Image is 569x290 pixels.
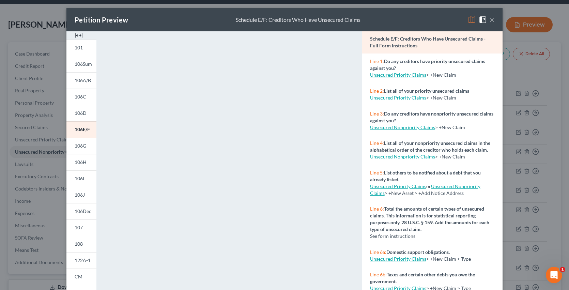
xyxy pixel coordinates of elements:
a: 106G [66,138,96,154]
button: × [490,16,494,24]
strong: Domestic support obligations. [386,249,450,255]
strong: List all of your nonpriority unsecured claims in the alphabetical order of the creditor who holds... [370,140,490,153]
span: Line 5: [370,170,384,175]
span: 106J [75,192,85,198]
strong: Do any creditors have priority unsecured claims against you? [370,58,485,71]
span: > +New Asset > +Add Notice Address [370,183,480,196]
a: 106J [66,187,96,203]
a: Unsecured Priority Claims [370,95,426,101]
span: 106C [75,94,86,100]
span: > +New Claim [435,124,465,130]
span: Line 6a: [370,249,386,255]
span: 106I [75,175,84,181]
a: 106I [66,170,96,187]
span: Line 6b: [370,272,387,277]
span: 122A-1 [75,257,91,263]
span: 106Sum [75,61,92,67]
span: Line 6: [370,206,384,212]
a: Unsecured Nonpriority Claims [370,183,480,196]
span: 106Dec [75,208,91,214]
a: Unsecured Nonpriority Claims [370,124,435,130]
div: Schedule E/F: Creditors Who Have Unsecured Claims [236,16,360,24]
strong: Schedule E/F: Creditors Who Have Unsecured Claims - Full Form Instructions [370,36,486,48]
iframe: Intercom live chat [546,267,562,283]
span: Line 4: [370,140,384,146]
span: > +New Claim [435,154,465,159]
span: 108 [75,241,83,247]
strong: Total the amounts of certain types of unsecured claims. This information is for statistical repor... [370,206,489,232]
a: 106E/F [66,121,96,138]
span: CM [75,274,82,279]
span: 107 [75,225,83,230]
a: 122A-1 [66,252,96,269]
a: Unsecured Priority Claims [370,183,426,189]
a: 108 [66,236,96,252]
span: Line 3: [370,111,384,117]
a: Unsecured Priority Claims [370,256,426,262]
a: Unsecured Priority Claims [370,72,426,78]
img: map-eea8200ae884c6f1103ae1953ef3d486a96c86aabb227e865a55264e3737af1f.svg [468,16,476,24]
a: 106Sum [66,56,96,72]
span: 1 [560,267,565,272]
span: 106A/B [75,77,91,83]
strong: List others to be notified about a debt that you already listed. [370,170,481,182]
span: 101 [75,45,83,50]
span: > +New Claim > Type [426,256,471,262]
img: expand-e0f6d898513216a626fdd78e52531dac95497ffd26381d4c15ee2fc46db09dca.svg [75,31,83,40]
a: 106A/B [66,72,96,89]
a: 106Dec [66,203,96,219]
span: 106H [75,159,87,165]
span: > +New Claim [426,95,456,101]
span: 106E/F [75,126,90,132]
span: Line 1: [370,58,384,64]
a: 101 [66,40,96,56]
span: or [370,183,431,189]
strong: Taxes and certain other debts you owe the government. [370,272,475,284]
span: 106G [75,143,86,149]
div: Petition Preview [75,15,128,25]
strong: List all of your priority unsecured claims [384,88,469,94]
span: 106D [75,110,87,116]
a: 106D [66,105,96,121]
span: See form instructions [370,233,415,239]
strong: Do any creditors have nonpriority unsecured claims against you? [370,111,493,123]
a: 106H [66,154,96,170]
span: Line 2: [370,88,384,94]
a: Unsecured Nonpriority Claims [370,154,435,159]
a: 107 [66,219,96,236]
a: 106C [66,89,96,105]
span: > +New Claim [426,72,456,78]
img: help-close-5ba153eb36485ed6c1ea00a893f15db1cb9b99d6cae46e1a8edb6c62d00a1a76.svg [479,16,487,24]
a: CM [66,269,96,285]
